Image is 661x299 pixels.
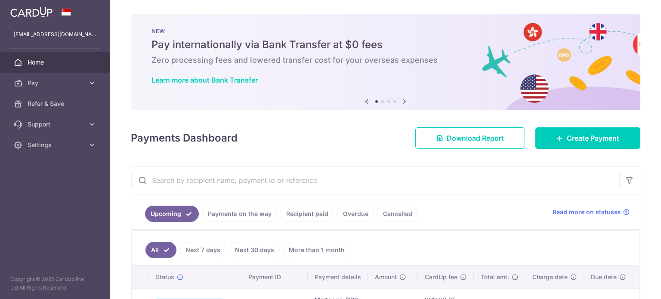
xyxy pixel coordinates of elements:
p: NEW [151,28,620,34]
a: Overdue [337,206,374,222]
a: Read more on statuses [553,208,630,216]
span: Pay [28,79,84,87]
p: [EMAIL_ADDRESS][DOMAIN_NAME] [14,30,96,39]
a: Cancelled [377,206,418,222]
span: Create Payment [567,133,619,143]
th: Payment ID [241,266,308,288]
a: Learn more about Bank Transfer [151,76,258,84]
span: Home [28,58,84,67]
img: Bank transfer banner [131,14,640,110]
span: Download Report [447,133,504,143]
img: CardUp [10,7,53,17]
span: Charge date [532,273,568,281]
span: Status [156,273,174,281]
a: Payments on the way [202,206,277,222]
h4: Payments Dashboard [131,130,238,146]
h6: Zero processing fees and lowered transfer cost for your overseas expenses [151,55,620,65]
a: Create Payment [535,127,640,149]
th: Payment details [308,266,368,288]
a: Upcoming [145,206,199,222]
a: Next 30 days [229,242,280,258]
a: All [145,242,176,258]
a: More than 1 month [283,242,350,258]
span: Refer & Save [28,99,84,108]
a: Next 7 days [180,242,226,258]
span: Due date [591,273,617,281]
span: Total amt. [481,273,509,281]
span: CardUp fee [425,273,457,281]
span: Support [28,120,84,129]
input: Search by recipient name, payment id or reference [131,166,619,194]
a: Download Report [415,127,525,149]
a: Recipient paid [281,206,334,222]
span: Settings [28,141,84,149]
span: Read more on statuses [553,208,621,216]
span: Amount [375,273,397,281]
h5: Pay internationally via Bank Transfer at $0 fees [151,38,620,52]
